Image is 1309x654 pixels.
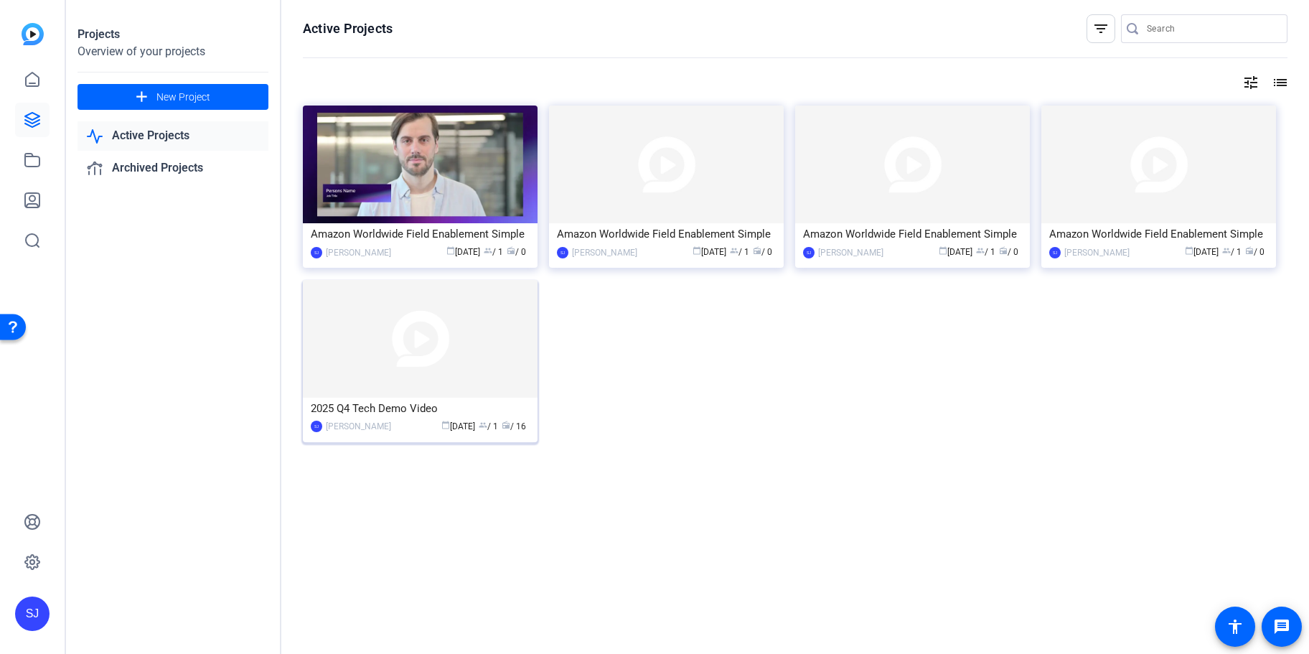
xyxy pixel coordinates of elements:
a: Active Projects [78,121,268,151]
span: radio [753,246,761,255]
span: group [479,421,487,429]
span: group [730,246,738,255]
span: calendar_today [693,246,701,255]
img: blue-gradient.svg [22,23,44,45]
span: [DATE] [939,247,972,257]
span: radio [1245,246,1254,255]
span: / 1 [1222,247,1242,257]
button: New Project [78,84,268,110]
mat-icon: tune [1242,74,1259,91]
div: Overview of your projects [78,43,268,60]
span: calendar_today [441,421,450,429]
span: / 16 [502,421,526,431]
span: [DATE] [693,247,726,257]
a: Archived Projects [78,154,268,183]
div: [PERSON_NAME] [572,246,637,260]
span: group [976,246,985,255]
span: radio [502,421,510,429]
mat-icon: add [133,88,151,106]
span: radio [999,246,1008,255]
span: group [1222,246,1231,255]
div: SJ [803,247,815,258]
div: SJ [311,421,322,432]
span: / 1 [730,247,749,257]
span: calendar_today [446,246,455,255]
span: / 1 [479,421,498,431]
div: SJ [15,597,50,631]
span: New Project [156,90,210,105]
span: [DATE] [441,421,475,431]
div: Amazon Worldwide Field Enablement Simple [1049,223,1268,245]
mat-icon: message [1273,618,1290,635]
div: SJ [311,247,322,258]
span: [DATE] [446,247,480,257]
span: calendar_today [1185,246,1193,255]
div: [PERSON_NAME] [818,246,883,260]
span: [DATE] [1185,247,1219,257]
div: SJ [1049,247,1061,258]
div: Amazon Worldwide Field Enablement Simple [557,223,776,245]
div: Amazon Worldwide Field Enablement Simple [311,223,530,245]
span: group [484,246,492,255]
span: / 0 [753,247,772,257]
div: SJ [557,247,568,258]
input: Search [1147,20,1276,37]
span: / 0 [1245,247,1265,257]
mat-icon: filter_list [1092,20,1109,37]
div: Amazon Worldwide Field Enablement Simple [803,223,1022,245]
mat-icon: accessibility [1226,618,1244,635]
mat-icon: list [1270,74,1287,91]
span: / 0 [999,247,1018,257]
div: Projects [78,26,268,43]
div: [PERSON_NAME] [326,419,391,434]
div: [PERSON_NAME] [1064,246,1130,260]
span: calendar_today [939,246,947,255]
span: / 1 [484,247,503,257]
div: [PERSON_NAME] [326,246,391,260]
span: / 0 [507,247,526,257]
h1: Active Projects [303,20,393,37]
div: 2025 Q4 Tech Demo Video [311,398,530,419]
span: radio [507,246,515,255]
span: / 1 [976,247,995,257]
